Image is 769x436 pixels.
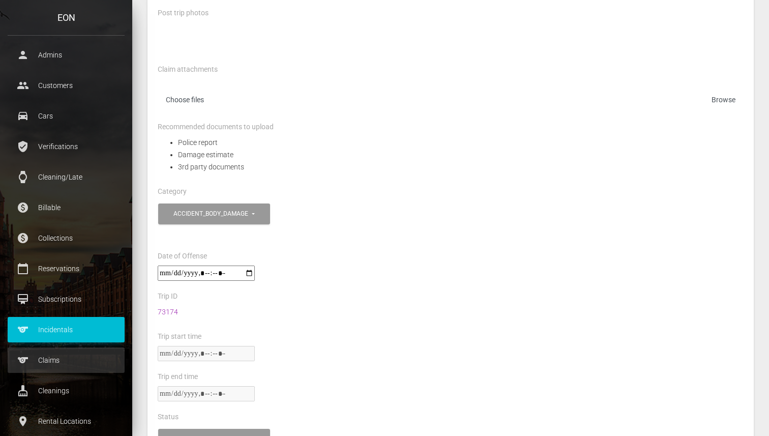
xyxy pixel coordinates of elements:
[8,42,125,68] a: person Admins
[178,161,744,173] li: 3rd party documents
[8,225,125,251] a: paid Collections
[158,91,744,112] label: Choose files
[15,78,117,93] p: Customers
[15,108,117,124] p: Cars
[158,372,198,382] label: Trip end time
[8,409,125,434] a: place Rental Locations
[15,353,117,368] p: Claims
[178,149,744,161] li: Damage estimate
[15,292,117,307] p: Subscriptions
[15,414,117,429] p: Rental Locations
[158,308,178,316] a: 73174
[158,8,209,18] label: Post trip photos
[8,164,125,190] a: watch Cleaning/Late
[158,332,201,342] label: Trip start time
[8,103,125,129] a: drive_eta Cars
[15,139,117,154] p: Verifications
[8,73,125,98] a: people Customers
[158,65,218,75] label: Claim attachments
[158,204,270,224] button: accident_body_damage
[158,292,178,302] label: Trip ID
[158,412,179,422] label: Status
[158,187,187,197] label: Category
[8,347,125,373] a: sports Claims
[178,136,744,149] li: Police report
[15,200,117,215] p: Billable
[8,317,125,342] a: sports Incidentals
[158,122,274,132] label: Recommended documents to upload
[8,286,125,312] a: card_membership Subscriptions
[15,47,117,63] p: Admins
[15,261,117,276] p: Reservations
[158,251,207,261] label: Date of Offense
[8,378,125,403] a: cleaning_services Cleanings
[15,383,117,398] p: Cleanings
[8,134,125,159] a: verified_user Verifications
[15,169,117,185] p: Cleaning/Late
[15,230,117,246] p: Collections
[8,195,125,220] a: paid Billable
[15,322,117,337] p: Incidentals
[8,256,125,281] a: calendar_today Reservations
[173,210,250,218] div: accident_body_damage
